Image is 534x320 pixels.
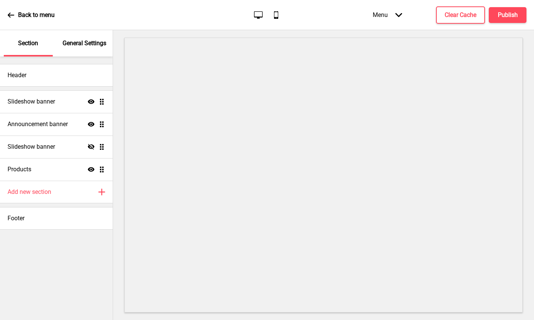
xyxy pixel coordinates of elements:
[489,7,526,23] button: Publish
[365,4,410,26] div: Menu
[498,11,518,19] h4: Publish
[8,188,51,196] h4: Add new section
[436,6,485,24] button: Clear Cache
[8,214,24,222] h4: Footer
[8,5,55,25] a: Back to menu
[63,39,106,47] p: General Settings
[8,120,68,128] h4: Announcement banner
[8,165,31,174] h4: Products
[445,11,476,19] h4: Clear Cache
[8,71,26,79] h4: Header
[8,143,55,151] h4: Slideshow banner
[18,39,38,47] p: Section
[18,11,55,19] p: Back to menu
[8,98,55,106] h4: Slideshow banner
